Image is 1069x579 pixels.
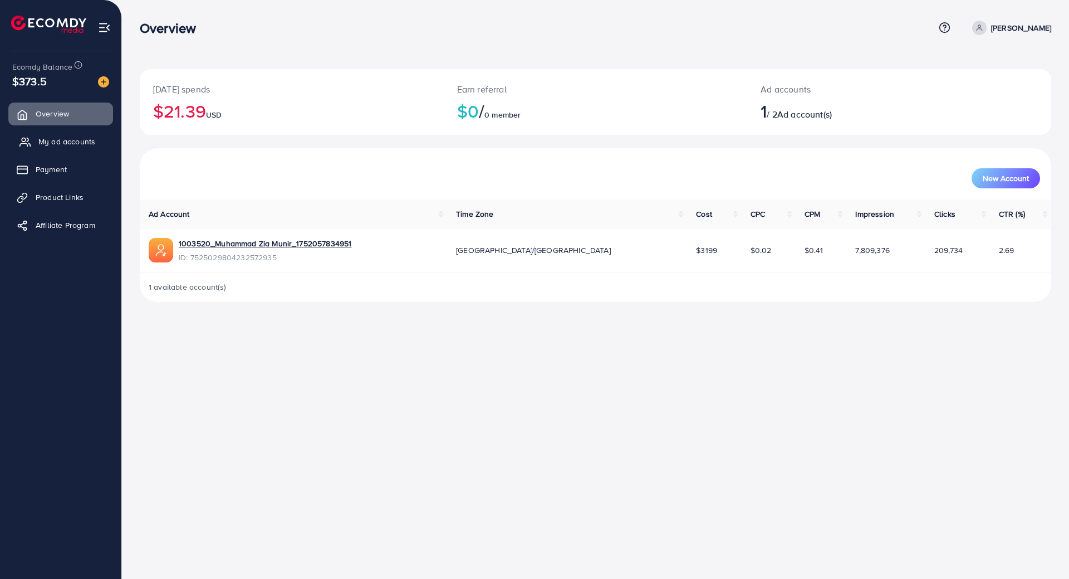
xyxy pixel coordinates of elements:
a: 1003520_Muhammad Zia Munir_1752057834951 [179,238,351,249]
span: 2.69 [999,245,1014,256]
span: $0.02 [751,245,772,256]
span: Impression [855,208,894,220]
span: My ad accounts [38,136,95,147]
span: $373.5 [12,73,47,89]
span: 1 [761,98,767,124]
span: Payment [36,164,67,175]
a: Payment [8,158,113,181]
a: My ad accounts [8,130,113,153]
span: 1 available account(s) [149,281,227,293]
span: 0 member [484,109,521,120]
span: $3199 [696,245,717,256]
span: Ad Account [149,208,190,220]
p: Ad accounts [761,82,962,96]
a: Overview [8,103,113,125]
span: 209,734 [934,245,963,256]
span: 7,809,376 [855,245,889,256]
p: [DATE] spends [153,82,430,96]
span: Product Links [36,192,84,203]
h2: $21.39 [153,100,430,121]
h2: / 2 [761,100,962,121]
span: Overview [36,108,69,119]
p: Earn referral [457,82,734,96]
span: USD [206,109,222,120]
h3: Overview [140,20,205,36]
span: Cost [696,208,712,220]
span: New Account [983,174,1029,182]
span: CTR (%) [999,208,1025,220]
span: Time Zone [456,208,493,220]
img: logo [11,16,86,33]
a: Affiliate Program [8,214,113,236]
h2: $0 [457,100,734,121]
span: [GEOGRAPHIC_DATA]/[GEOGRAPHIC_DATA] [456,245,611,256]
a: Product Links [8,186,113,208]
span: $0.41 [805,245,823,256]
span: Ecomdy Balance [12,61,72,72]
button: New Account [972,168,1040,188]
img: menu [98,21,111,34]
a: [PERSON_NAME] [968,21,1051,35]
img: ic-ads-acc.e4c84228.svg [149,238,173,262]
span: Clicks [934,208,955,220]
span: / [479,98,484,124]
span: Affiliate Program [36,220,95,231]
span: ID: 7525029804232572935 [179,252,351,263]
p: [PERSON_NAME] [991,21,1051,35]
span: CPM [805,208,820,220]
img: image [98,76,109,87]
span: Ad account(s) [777,108,832,120]
span: CPC [751,208,765,220]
